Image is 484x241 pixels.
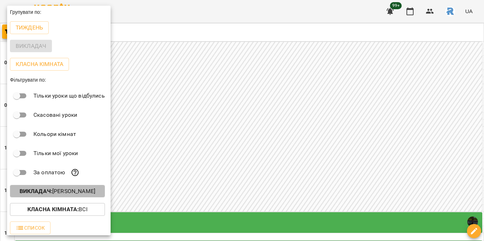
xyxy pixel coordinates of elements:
button: Список [10,221,50,234]
p: Всі [27,205,87,214]
p: Тільки уроки що відбулись [33,92,105,100]
p: За оплатою [33,168,65,177]
button: Тиждень [10,21,49,34]
div: Групувати по: [7,6,111,18]
button: Класна кімната:Всі [10,203,105,216]
div: Фільтрувати по: [7,73,111,86]
p: Тільки мої уроки [33,149,78,158]
span: Список [16,224,45,232]
p: Тиждень [16,23,43,32]
b: Викладач : [20,188,52,195]
p: Кольори кімнат [33,130,76,138]
p: [PERSON_NAME] [20,187,95,196]
button: Викладач:[PERSON_NAME] [10,185,105,198]
b: Класна кімната : [27,206,79,213]
p: Класна кімната [16,60,63,69]
button: Класна кімната [10,58,69,71]
p: Скасовані уроки [33,111,77,119]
